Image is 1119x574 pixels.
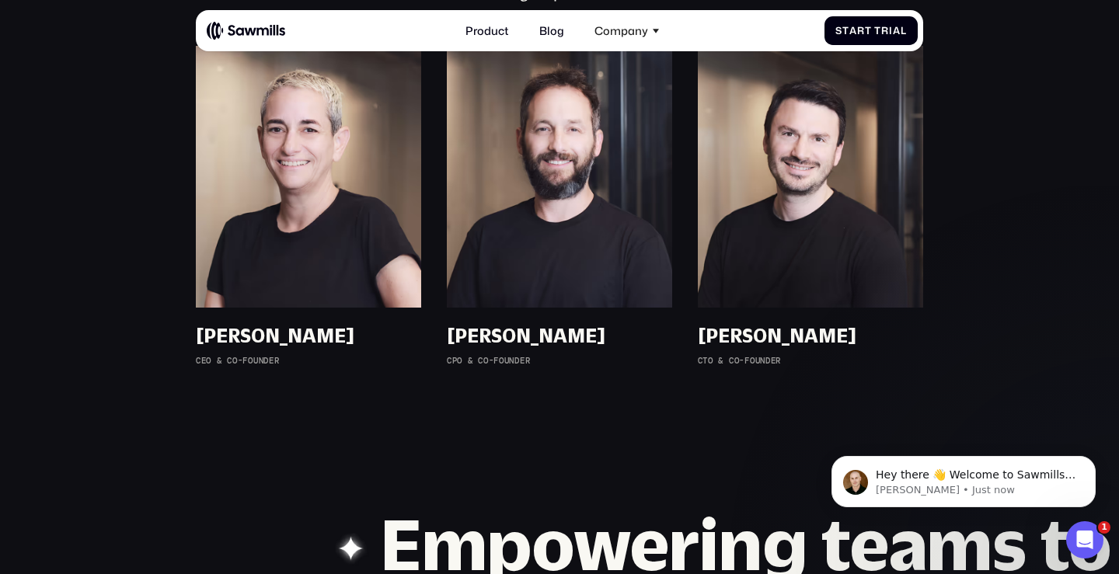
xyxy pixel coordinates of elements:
[1066,521,1103,558] iframe: Intercom live chat
[889,25,893,37] span: i
[893,25,901,37] span: a
[196,46,421,366] a: [PERSON_NAME]CEO & Co-Founder
[586,16,668,46] div: Company
[835,25,842,37] span: S
[849,25,857,37] span: a
[447,356,672,366] div: CPO & Co-Founder
[447,46,672,366] a: [PERSON_NAME]CPO & Co-Founder
[824,16,918,45] a: StartTrial
[842,25,849,37] span: t
[531,16,573,46] a: Blog
[865,25,872,37] span: t
[857,25,865,37] span: r
[196,356,421,366] div: CEO & Co-Founder
[874,25,881,37] span: T
[698,356,923,366] div: CTO & Co-Founder
[1098,521,1110,534] span: 1
[457,16,517,46] a: Product
[698,46,923,366] a: [PERSON_NAME]CTO & Co-Founder
[594,24,648,37] div: Company
[881,25,889,37] span: r
[901,25,907,37] span: l
[808,423,1119,532] iframe: Intercom notifications message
